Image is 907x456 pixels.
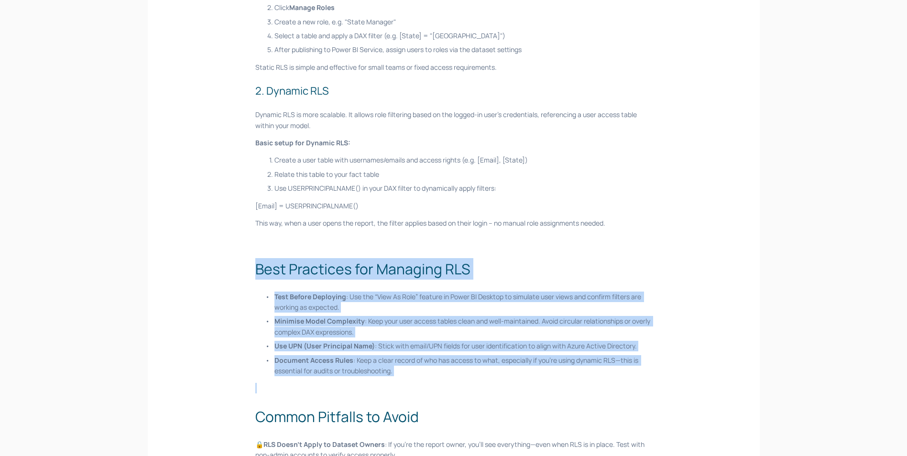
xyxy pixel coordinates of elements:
[274,17,652,27] p: Create a new role, e.g. "State Manager"
[255,406,652,427] h2: Common Pitfalls to Avoid
[274,169,652,180] p: Relate this table to your fact table
[274,2,652,13] p: Click
[274,292,652,313] p: : Use the “View As Role” feature in Power BI Desktop to simulate user views and confirm filters a...
[274,316,652,337] p: : Keep your user access tables clean and well-maintained. Avoid circular relationships or overly ...
[255,109,652,131] p: Dynamic RLS is more scalable. It allows role filtering based on the logged-in user's credentials,...
[274,155,652,165] p: Create a user table with usernames/emails and access rights (e.g. [Email], [State])
[255,201,652,211] p: [Email] = USERPRINCIPALNAME()
[274,341,375,350] strong: Use UPN (User Principal Name)
[274,44,652,55] p: After publishing to Power BI Service, assign users to roles via the dataset settings
[255,218,652,228] p: This way, when a user opens the report, the filter applies based on their login – no manual role ...
[255,62,652,73] p: Static RLS is simple and effective for small teams or fixed access requirements.
[255,83,652,99] h3: 2. Dynamic RLS
[274,355,652,377] p: : Keep a clear record of who has access to what, especially if you're using dynamic RLS—this is e...
[255,258,652,280] h2: Best Practices for Managing RLS
[263,440,385,449] strong: RLS Doesn’t Apply to Dataset Owners
[274,341,652,351] p: : Stick with email/UPN fields for user identification to align with Azure Active Directory.
[274,183,652,194] p: Use USERPRINCIPALNAME() in your DAX filter to dynamically apply filters:
[274,316,365,326] strong: Minimise Model Complexity
[274,356,353,365] strong: Document Access Rules
[255,138,350,147] strong: Basic setup for Dynamic RLS:
[274,31,652,41] p: Select a table and apply a DAX filter (e.g. [State] = "[GEOGRAPHIC_DATA]")
[274,292,346,301] strong: Test Before Deploying
[289,3,335,12] strong: Manage Roles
